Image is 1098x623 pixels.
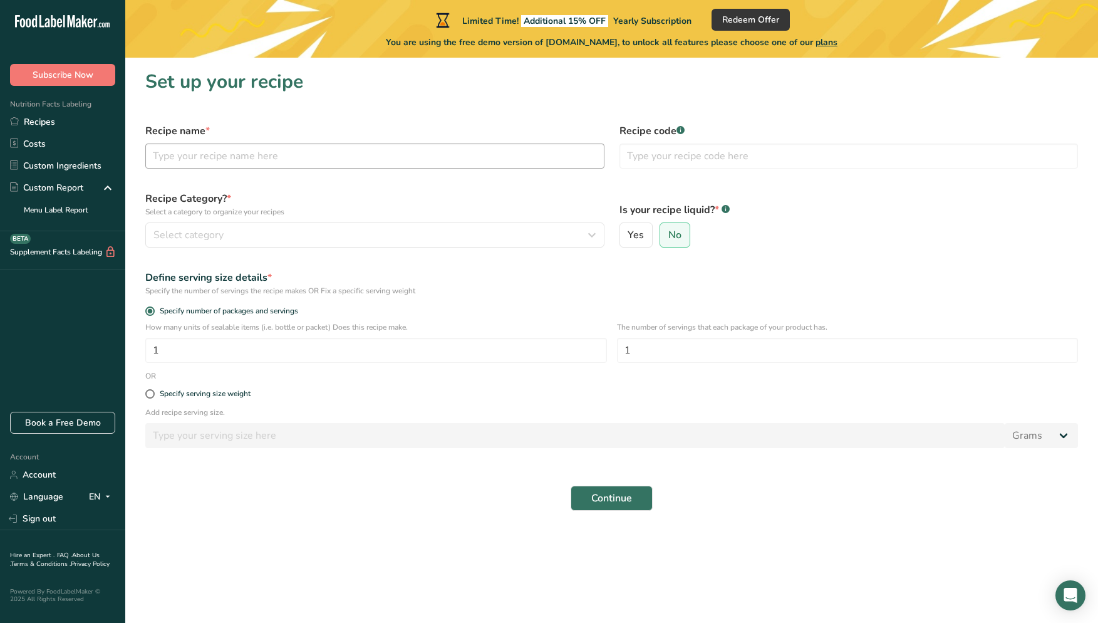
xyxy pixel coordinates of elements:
button: Continue [571,486,653,511]
input: Type your serving size here [145,423,1005,448]
h1: Set up your recipe [145,68,1078,96]
div: OR [138,370,163,382]
label: Recipe Category? [145,191,604,217]
a: Terms & Conditions . [11,560,71,568]
button: Redeem Offer [712,9,790,31]
a: About Us . [10,551,100,568]
div: BETA [10,234,31,244]
button: Subscribe Now [10,64,115,86]
div: Specify the number of servings the recipe makes OR Fix a specific serving weight [145,285,1078,296]
p: Add recipe serving size. [145,407,1078,418]
div: EN [89,490,115,505]
label: Recipe code [619,123,1079,139]
a: Hire an Expert . [10,551,54,560]
span: No [668,229,681,241]
a: Book a Free Demo [10,412,115,434]
p: How many units of sealable items (i.e. bottle or packet) Does this recipe make. [145,322,607,333]
span: Yearly Subscription [613,15,691,27]
a: FAQ . [57,551,72,560]
span: You are using the free demo version of [DOMAIN_NAME], to unlock all features please choose one of... [386,36,837,49]
div: Open Intercom Messenger [1055,580,1085,610]
div: Define serving size details [145,270,1078,285]
span: plans [816,36,837,48]
p: The number of servings that each package of your product has. [617,322,1079,333]
label: Is your recipe liquid? [619,202,1079,217]
span: Subscribe Now [33,68,93,81]
button: Select category [145,223,604,248]
div: Custom Report [10,181,83,194]
span: Specify number of packages and servings [155,306,298,316]
input: Type your recipe code here [619,144,1079,169]
a: Privacy Policy [71,560,110,568]
span: Additional 15% OFF [521,15,608,27]
span: Redeem Offer [722,13,779,26]
span: Yes [628,229,644,241]
div: Powered By FoodLabelMaker © 2025 All Rights Reserved [10,588,115,603]
p: Select a category to organize your recipes [145,206,604,217]
div: Limited Time! [433,13,691,28]
div: Specify serving size weight [160,389,251,399]
span: Continue [591,491,632,506]
a: Language [10,486,63,508]
input: Type your recipe name here [145,144,604,169]
label: Recipe name [145,123,604,139]
span: Select category [153,228,224,243]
